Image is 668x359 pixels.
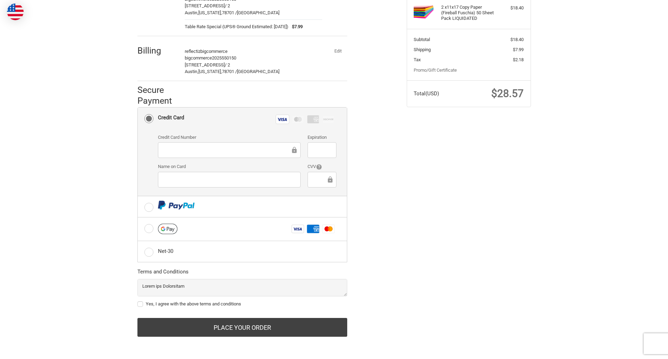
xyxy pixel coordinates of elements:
[137,268,189,279] legend: Terms and Conditions
[185,55,212,61] span: bigcommerce
[329,46,347,56] button: Edit
[198,10,222,15] span: [US_STATE],
[212,55,236,61] span: 2025550150
[158,246,173,257] div: Net-30
[312,176,326,184] iframe: Secure Credit Card Frame - CVV
[163,146,291,154] iframe: Secure Credit Card Frame - Credit Card Number
[185,49,200,54] span: reflectiz
[414,47,431,52] span: Shipping
[137,85,184,106] h2: Secure Payment
[222,69,237,74] span: 78701 /
[312,146,332,154] iframe: Secure Credit Card Frame - Expiration Date
[222,10,237,15] span: 78701 /
[158,224,177,234] img: Google Pay icon
[137,279,347,296] textarea: Lorem ips Dolorsitam Consectet adipisc Elit sed doei://tem.83i34.utl Etdolor ma aliq://eni.96a75....
[158,201,194,209] img: PayPal icon
[158,163,301,170] label: Name on Card
[7,3,24,20] img: duty and tax information for United States
[158,112,184,123] div: Credit Card
[414,67,457,73] a: Promo/Gift Certificate
[198,69,222,74] span: [US_STATE],
[185,10,198,15] span: Austin,
[42,3,63,9] span: Checkout
[414,57,421,62] span: Tax
[308,163,336,170] label: CVV
[414,37,430,42] span: Subtotal
[185,3,225,8] span: [STREET_ADDRESS]
[200,49,228,54] span: bigcommerce
[163,176,296,184] iframe: Secure Credit Card Frame - Cardholder Name
[185,23,288,30] span: Table Rate Special (UPS® Ground Estimated: [DATE])
[513,57,524,62] span: $2.18
[491,87,524,99] span: $28.57
[308,134,336,141] label: Expiration
[185,69,198,74] span: Austin,
[137,318,347,337] button: Place Your Order
[441,5,494,22] h4: 2 x 11x17 Copy Paper (Fireball Fuschia) 50 Sheet Pack LIQUIDATED
[510,37,524,42] span: $18.40
[225,62,230,67] span: / 2
[414,90,439,97] span: Total (USD)
[185,62,225,67] span: [STREET_ADDRESS]
[513,47,524,52] span: $7.99
[137,301,347,307] label: Yes, I agree with the above terms and conditions
[237,10,279,15] span: [GEOGRAPHIC_DATA]
[137,45,178,56] h2: Billing
[288,23,303,30] span: $7.99
[237,69,279,74] span: [GEOGRAPHIC_DATA]
[225,3,230,8] span: / 2
[158,134,301,141] label: Credit Card Number
[496,5,524,11] div: $18.40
